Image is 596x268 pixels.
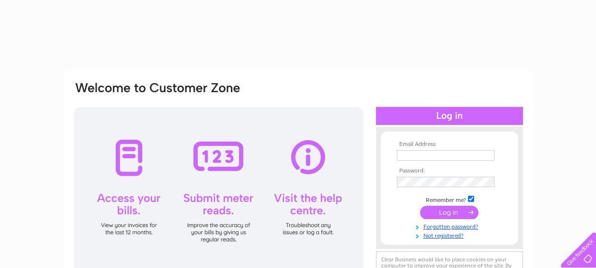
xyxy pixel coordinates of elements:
[394,194,504,204] td: Remember me?
[397,230,504,239] a: Not registered?
[394,141,504,148] th: Email Address:
[397,221,504,230] a: Forgotten password?
[420,206,478,219] input: Submit
[394,168,504,174] th: Password:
